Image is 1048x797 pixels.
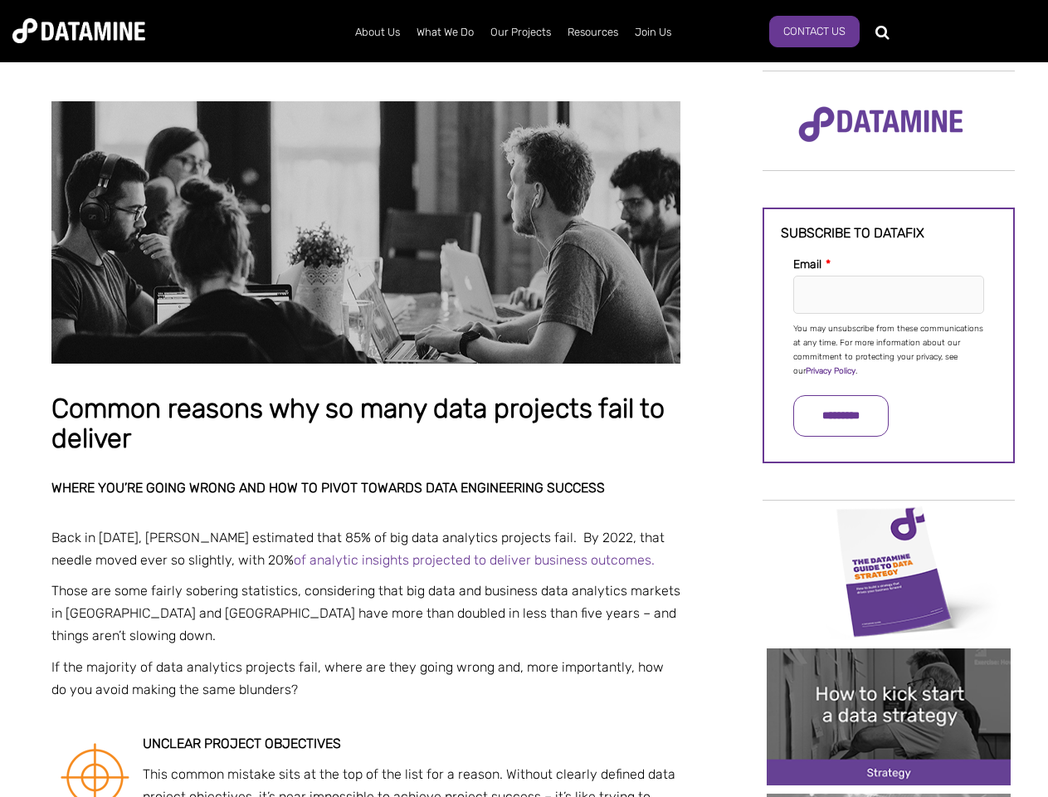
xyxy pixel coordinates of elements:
p: You may unsubscribe from these communications at any time. For more information about our commitm... [793,322,984,379]
strong: Unclear project objectives [143,736,341,751]
img: Datamine Logo No Strapline - Purple [787,95,974,154]
h2: Where you’re going wrong and how to pivot towards data engineering success [51,481,680,496]
a: of analytic insights projected to deliver business outcomes. [294,552,655,568]
a: Privacy Policy [806,366,855,376]
a: Join Us [626,11,680,54]
p: Those are some fairly sobering statistics, considering that big data and business data analytics ... [51,579,680,648]
a: Resources [559,11,626,54]
img: Common reasons why so many data projects fail to deliver [51,101,680,364]
img: Datamine [12,18,145,43]
span: Email [793,257,821,271]
h3: Subscribe to datafix [781,226,997,241]
img: Data Strategy Cover thumbnail [767,502,1011,639]
h1: Common reasons why so many data projects fail to deliver [51,394,680,453]
a: What We Do [408,11,482,54]
img: 20241212 How to kick start a data strategy-2 [767,648,1011,785]
a: Contact Us [769,16,860,47]
a: About Us [347,11,408,54]
p: If the majority of data analytics projects fail, where are they going wrong and, more importantly... [51,656,680,701]
p: Back in [DATE], [PERSON_NAME] estimated that 85% of big data analytics projects fail. By 2022, th... [51,526,680,571]
a: Our Projects [482,11,559,54]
